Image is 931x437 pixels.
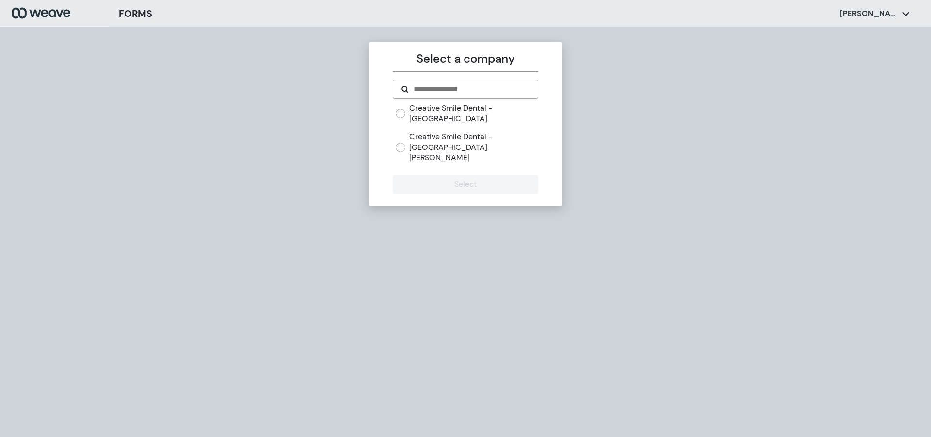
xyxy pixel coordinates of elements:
input: Search [413,83,530,95]
p: Select a company [393,50,538,67]
h3: FORMS [119,6,152,21]
button: Select [393,175,538,194]
label: Creative Smile Dental - [GEOGRAPHIC_DATA][PERSON_NAME] [409,131,538,163]
p: [PERSON_NAME] D.D.S [840,8,898,19]
label: Creative Smile Dental - [GEOGRAPHIC_DATA] [409,103,538,124]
